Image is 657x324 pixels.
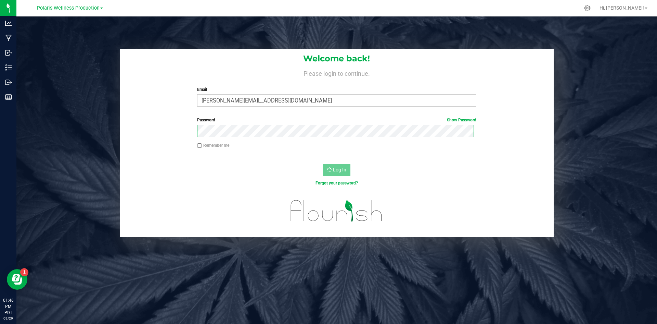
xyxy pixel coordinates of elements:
inline-svg: Inbound [5,49,12,56]
div: Manage settings [583,5,592,11]
span: Hi, [PERSON_NAME]! [600,5,644,11]
a: Show Password [447,118,476,122]
span: Polaris Wellness Production [37,5,100,11]
span: Log In [333,167,346,172]
label: Email [197,86,476,93]
inline-svg: Outbound [5,79,12,86]
span: Password [197,118,215,122]
h4: Please login to continue. [120,69,554,77]
h1: Welcome back! [120,54,554,63]
iframe: Resource center unread badge [20,268,28,276]
inline-svg: Reports [5,94,12,100]
p: 09/29 [3,316,13,321]
input: Remember me [197,143,202,148]
iframe: Resource center [7,269,27,290]
button: Log In [323,164,350,176]
label: Remember me [197,142,229,148]
inline-svg: Analytics [5,20,12,27]
p: 01:46 PM PDT [3,297,13,316]
inline-svg: Inventory [5,64,12,71]
a: Forgot your password? [315,181,358,185]
inline-svg: Manufacturing [5,35,12,41]
img: flourish_logo.svg [282,193,391,228]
